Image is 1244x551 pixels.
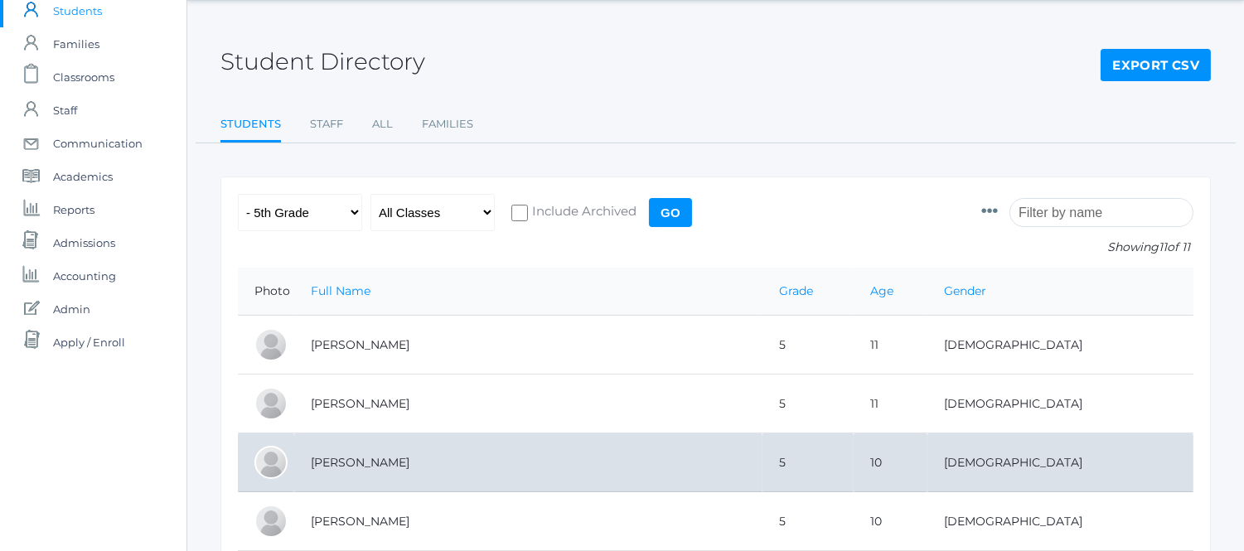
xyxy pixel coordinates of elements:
td: [PERSON_NAME] [294,492,762,551]
td: [PERSON_NAME] [294,375,762,433]
span: 11 [1159,239,1167,254]
a: Export CSV [1101,49,1211,82]
td: 11 [854,316,927,375]
span: Apply / Enroll [53,326,125,359]
span: Academics [53,160,113,193]
span: Communication [53,127,143,160]
a: Grade [779,283,813,298]
div: Breya Kay [254,446,288,479]
span: Admissions [53,226,115,259]
a: All [372,108,393,141]
div: James Burke [254,328,288,361]
td: 11 [854,375,927,433]
td: 10 [854,433,927,492]
td: [DEMOGRAPHIC_DATA] [927,375,1193,433]
td: 5 [762,433,854,492]
span: Families [53,27,99,60]
a: Age [870,283,893,298]
td: [PERSON_NAME] [294,433,762,492]
a: Students [220,108,281,143]
td: [DEMOGRAPHIC_DATA] [927,316,1193,375]
td: 5 [762,316,854,375]
span: Reports [53,193,94,226]
span: Classrooms [53,60,114,94]
span: Include Archived [528,202,637,223]
td: [DEMOGRAPHIC_DATA] [927,433,1193,492]
a: Staff [310,108,343,141]
td: [PERSON_NAME] [294,316,762,375]
input: Include Archived [511,205,528,221]
td: 10 [854,492,927,551]
th: Photo [238,268,294,316]
span: Staff [53,94,77,127]
td: 5 [762,492,854,551]
a: Gender [944,283,986,298]
span: Accounting [53,259,116,292]
div: Charis LeBlanc [254,505,288,538]
td: 5 [762,375,854,433]
h2: Student Directory [220,49,425,75]
p: Showing of 11 [981,239,1193,256]
input: Go [649,198,692,227]
td: [DEMOGRAPHIC_DATA] [927,492,1193,551]
div: Henry Hudson [254,387,288,420]
span: Admin [53,292,90,326]
input: Filter by name [1009,198,1193,227]
a: Full Name [311,283,370,298]
a: Families [422,108,473,141]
